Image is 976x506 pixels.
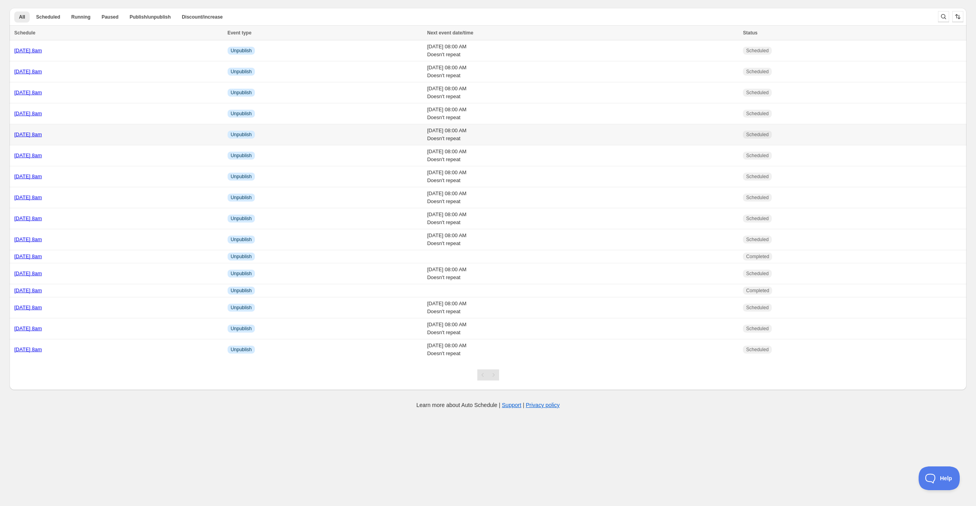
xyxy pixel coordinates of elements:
a: [DATE] 8am [14,215,42,221]
span: Unpublish [231,215,252,222]
span: Discount/increase [182,14,222,20]
a: [DATE] 8am [14,110,42,116]
a: [DATE] 8am [14,270,42,276]
td: [DATE] 08:00 AM Doesn't repeat [425,187,741,208]
span: Running [71,14,91,20]
a: [DATE] 8am [14,287,42,293]
button: Sort the results [952,11,963,22]
a: [DATE] 8am [14,304,42,310]
span: Scheduled [746,325,769,332]
span: Scheduled [746,236,769,243]
span: Unpublish [231,68,252,75]
span: Scheduled [746,270,769,277]
td: [DATE] 08:00 AM Doesn't repeat [425,208,741,229]
p: Learn more about Auto Schedule | | [416,401,560,409]
a: [DATE] 8am [14,173,42,179]
span: Scheduled [746,152,769,159]
span: Event type [228,30,252,36]
td: [DATE] 08:00 AM Doesn't repeat [425,103,741,124]
td: [DATE] 08:00 AM Doesn't repeat [425,145,741,166]
span: Scheduled [36,14,60,20]
td: [DATE] 08:00 AM Doesn't repeat [425,263,741,284]
a: [DATE] 8am [14,131,42,137]
span: Unpublish [231,236,252,243]
span: Scheduled [746,131,769,138]
span: Scheduled [746,194,769,201]
span: Status [743,30,758,36]
a: [DATE] 8am [14,194,42,200]
td: [DATE] 08:00 AM Doesn't repeat [425,229,741,250]
a: [DATE] 8am [14,236,42,242]
td: [DATE] 08:00 AM Doesn't repeat [425,40,741,61]
span: Publish/unpublish [129,14,171,20]
span: Scheduled [746,304,769,311]
span: Completed [746,253,769,260]
span: Unpublish [231,304,252,311]
span: All [19,14,25,20]
span: Paused [102,14,119,20]
td: [DATE] 08:00 AM Doesn't repeat [425,297,741,318]
span: Scheduled [746,110,769,117]
span: Unpublish [231,346,252,353]
td: [DATE] 08:00 AM Doesn't repeat [425,166,741,187]
span: Unpublish [231,110,252,117]
a: [DATE] 8am [14,325,42,331]
span: Next event date/time [427,30,473,36]
span: Unpublish [231,131,252,138]
span: Schedule [14,30,35,36]
span: Scheduled [746,215,769,222]
a: [DATE] 8am [14,346,42,352]
span: Scheduled [746,89,769,96]
span: Unpublish [231,152,252,159]
span: Scheduled [746,346,769,353]
iframe: Toggle Customer Support [919,466,960,490]
a: [DATE] 8am [14,68,42,74]
span: Unpublish [231,325,252,332]
a: Privacy policy [526,402,560,408]
a: [DATE] 8am [14,152,42,158]
span: Scheduled [746,48,769,54]
td: [DATE] 08:00 AM Doesn't repeat [425,339,741,360]
a: [DATE] 8am [14,253,42,259]
td: [DATE] 08:00 AM Doesn't repeat [425,61,741,82]
span: Completed [746,287,769,294]
button: Search and filter results [938,11,949,22]
td: [DATE] 08:00 AM Doesn't repeat [425,318,741,339]
span: Unpublish [231,287,252,294]
nav: Pagination [477,369,499,380]
span: Unpublish [231,194,252,201]
span: Unpublish [231,270,252,277]
span: Unpublish [231,48,252,54]
span: Scheduled [746,173,769,180]
span: Unpublish [231,173,252,180]
a: [DATE] 8am [14,89,42,95]
a: [DATE] 8am [14,48,42,53]
td: [DATE] 08:00 AM Doesn't repeat [425,82,741,103]
span: Scheduled [746,68,769,75]
span: Unpublish [231,253,252,260]
span: Unpublish [231,89,252,96]
td: [DATE] 08:00 AM Doesn't repeat [425,124,741,145]
a: Support [502,402,521,408]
